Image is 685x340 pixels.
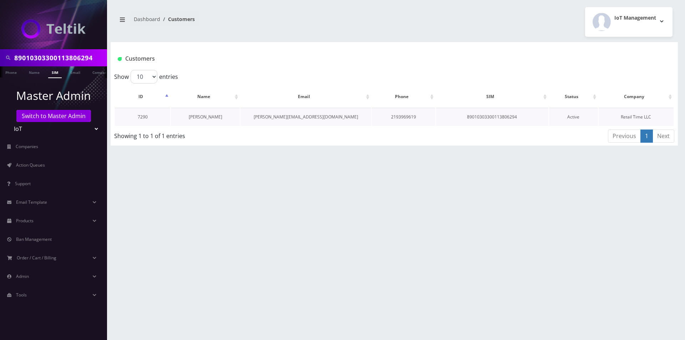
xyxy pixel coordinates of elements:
span: Order / Cart / Billing [17,255,56,261]
a: Dashboard [134,16,160,22]
input: Search in Company [14,51,105,65]
span: Email Template [16,199,47,205]
a: Name [25,66,43,77]
span: Admin [16,273,29,279]
th: Phone: activate to sort column ascending [372,86,435,107]
a: 1 [640,130,653,143]
a: SIM [48,66,62,78]
span: Action Queues [16,162,45,168]
td: Retail Time LLC [599,108,674,126]
h1: Customers [118,55,577,62]
div: Showing 1 to 1 of 1 entries [114,129,342,140]
li: Customers [160,15,195,23]
span: Products [16,218,34,224]
a: Phone [2,66,20,77]
img: IoT [21,19,86,39]
th: Email: activate to sort column ascending [240,86,371,107]
td: Active [549,108,598,126]
a: Switch to Master Admin [16,110,91,122]
th: Company: activate to sort column ascending [599,86,674,107]
th: SIM: activate to sort column ascending [436,86,548,107]
th: ID: activate to sort column descending [115,86,170,107]
a: Next [653,130,674,143]
h2: IoT Management [614,15,656,21]
a: Company [89,66,113,77]
td: 89010303300113806294 [436,108,548,126]
button: IoT Management [585,7,673,37]
th: Status: activate to sort column ascending [549,86,598,107]
td: 2193969619 [372,108,435,126]
a: Previous [608,130,641,143]
td: [PERSON_NAME][EMAIL_ADDRESS][DOMAIN_NAME] [240,108,371,126]
td: 7290 [115,108,170,126]
span: Support [15,181,31,187]
span: Companies [16,143,38,149]
a: Email [67,66,84,77]
span: Tools [16,292,27,298]
span: Ban Management [16,236,52,242]
label: Show entries [114,70,178,83]
th: Name: activate to sort column ascending [171,86,240,107]
select: Showentries [131,70,157,83]
nav: breadcrumb [116,12,389,32]
a: [PERSON_NAME] [189,114,222,120]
